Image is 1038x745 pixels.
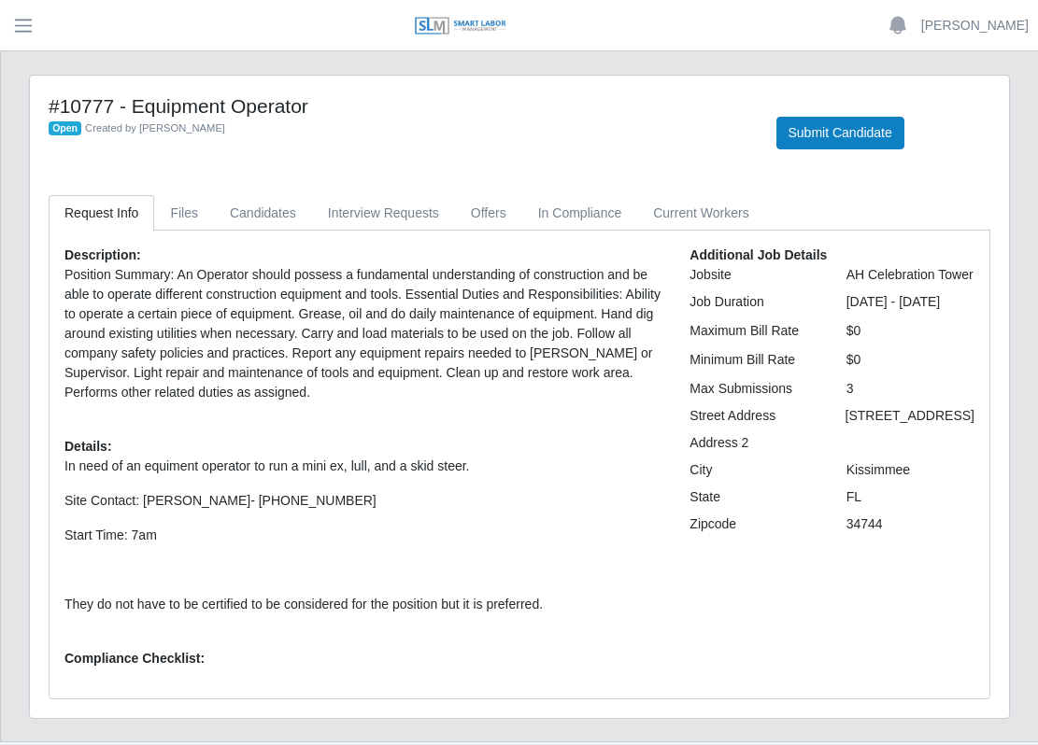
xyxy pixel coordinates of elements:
div: Jobsite [675,265,832,285]
div: City [675,460,832,480]
div: [STREET_ADDRESS] [832,406,988,426]
div: Job Duration [675,292,832,312]
p: They do not have to be certified to be considered for the position but it is preferred. [64,595,661,614]
div: 34744 [832,514,988,534]
a: [PERSON_NAME] [921,16,1029,35]
a: Candidates [214,195,312,232]
div: FL [832,487,988,507]
p: Position Summary: An Operator should possess a fundamental understanding of construction and be a... [64,265,661,402]
div: $0 [832,350,988,370]
a: Interview Requests [312,195,455,232]
a: In Compliance [522,195,638,232]
b: Details: [64,439,112,454]
img: SLM Logo [414,16,507,36]
div: State [675,487,832,507]
b: Additional Job Details [690,247,827,262]
b: Compliance Checklist: [64,651,205,666]
div: 3 [832,379,988,399]
div: Maximum Bill Rate [675,321,832,341]
div: Minimum Bill Rate [675,350,832,370]
div: Address 2 [675,433,832,453]
div: AH Celebration Tower [832,265,988,285]
b: Description: [64,247,141,262]
button: Submit Candidate [776,117,904,149]
p: In need of an equiment operator to run a mini ex, lull, and a skid steer. [64,457,661,476]
div: Street Address [675,406,831,426]
a: Current Workers [637,195,764,232]
h4: #10777 - Equipment Operator [49,94,748,118]
a: Offers [455,195,522,232]
span: Open [49,121,81,136]
div: Zipcode [675,514,832,534]
p: Site Contact: [PERSON_NAME]- [PHONE_NUMBER] [64,491,661,511]
div: Max Submissions [675,379,832,399]
a: Request Info [49,195,154,232]
div: [DATE] - [DATE] [832,292,988,312]
span: Created by [PERSON_NAME] [85,122,225,134]
div: $0 [832,321,988,341]
a: Files [154,195,214,232]
div: Kissimmee [832,460,988,480]
p: Start Time: 7am [64,526,661,545]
